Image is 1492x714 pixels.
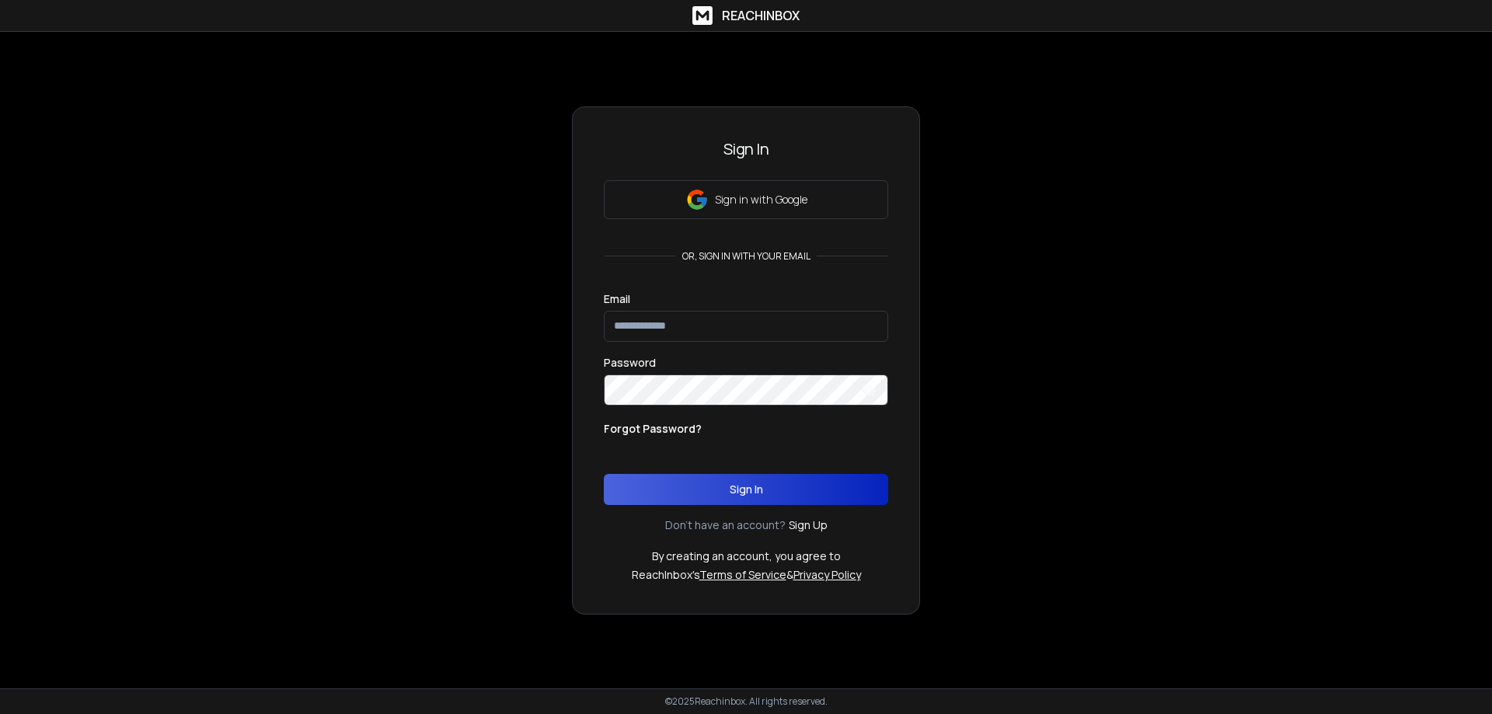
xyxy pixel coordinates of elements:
[676,250,817,263] p: or, sign in with your email
[604,180,888,219] button: Sign in with Google
[789,517,828,533] a: Sign Up
[699,567,786,582] a: Terms of Service
[604,357,656,368] label: Password
[604,138,888,160] h3: Sign In
[604,474,888,505] button: Sign In
[715,192,807,207] p: Sign in with Google
[652,549,841,564] p: By creating an account, you agree to
[665,517,786,533] p: Don't have an account?
[793,567,861,582] a: Privacy Policy
[604,421,702,437] p: Forgot Password?
[665,695,828,708] p: © 2025 Reachinbox. All rights reserved.
[692,6,800,25] a: ReachInbox
[722,6,800,25] h1: ReachInbox
[604,294,630,305] label: Email
[632,567,861,583] p: ReachInbox's &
